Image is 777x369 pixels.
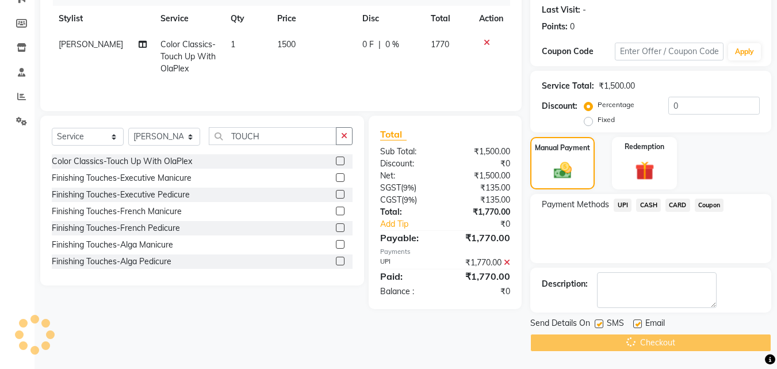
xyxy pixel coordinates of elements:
[380,247,510,257] div: Payments
[445,269,519,283] div: ₹1,770.00
[277,39,296,50] span: 1500
[445,194,519,206] div: ₹135.00
[445,158,519,170] div: ₹0
[530,317,590,332] span: Send Details On
[372,170,445,182] div: Net:
[372,286,445,298] div: Balance :
[378,39,381,51] span: |
[445,170,519,182] div: ₹1,500.00
[209,127,336,145] input: Search or Scan
[380,128,407,140] span: Total
[445,146,519,158] div: ₹1,500.00
[598,115,615,125] label: Fixed
[542,45,614,58] div: Coupon Code
[52,222,180,234] div: Finishing Touches-French Pedicure
[424,6,473,32] th: Total
[431,39,449,50] span: 1770
[224,6,270,32] th: Qty
[52,172,192,184] div: Finishing Touches-Executive Manicure
[445,257,519,269] div: ₹1,770.00
[380,182,401,193] span: SGST
[472,6,510,32] th: Action
[607,317,624,332] span: SMS
[385,39,399,51] span: 0 %
[625,142,664,152] label: Redemption
[231,39,235,50] span: 1
[362,39,374,51] span: 0 F
[665,199,690,212] span: CARD
[542,199,609,211] span: Payment Methods
[355,6,424,32] th: Disc
[372,194,445,206] div: ( )
[160,39,216,74] span: Color Classics-Touch Up With OlaPlex
[380,195,401,205] span: CGST
[599,80,635,92] div: ₹1,500.00
[542,21,568,33] div: Points:
[629,159,660,182] img: _gift.svg
[728,43,761,60] button: Apply
[535,143,590,153] label: Manual Payment
[636,199,661,212] span: CASH
[458,218,519,230] div: ₹0
[372,206,445,218] div: Total:
[445,231,519,245] div: ₹1,770.00
[372,182,445,194] div: ( )
[548,160,577,181] img: _cash.svg
[372,269,445,283] div: Paid:
[542,80,594,92] div: Service Total:
[372,158,445,170] div: Discount:
[154,6,224,32] th: Service
[695,199,724,212] span: Coupon
[445,206,519,218] div: ₹1,770.00
[445,286,519,298] div: ₹0
[570,21,575,33] div: 0
[542,4,580,16] div: Last Visit:
[52,206,182,218] div: Finishing Touches-French Manicure
[52,189,190,201] div: Finishing Touches-Executive Pedicure
[270,6,355,32] th: Price
[598,100,634,110] label: Percentage
[614,199,631,212] span: UPI
[542,278,588,290] div: Description:
[59,39,123,50] span: [PERSON_NAME]
[583,4,586,16] div: -
[52,239,173,251] div: Finishing Touches-Alga Manicure
[404,195,415,204] span: 9%
[372,231,445,245] div: Payable:
[52,256,171,268] div: Finishing Touches-Alga Pedicure
[52,6,154,32] th: Stylist
[403,183,414,192] span: 9%
[52,155,192,168] div: Color Classics-Touch Up With OlaPlex
[542,100,577,112] div: Discount:
[372,257,445,269] div: UPI
[372,146,445,158] div: Sub Total:
[372,218,457,230] a: Add Tip
[645,317,665,332] span: Email
[615,43,724,60] input: Enter Offer / Coupon Code
[445,182,519,194] div: ₹135.00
